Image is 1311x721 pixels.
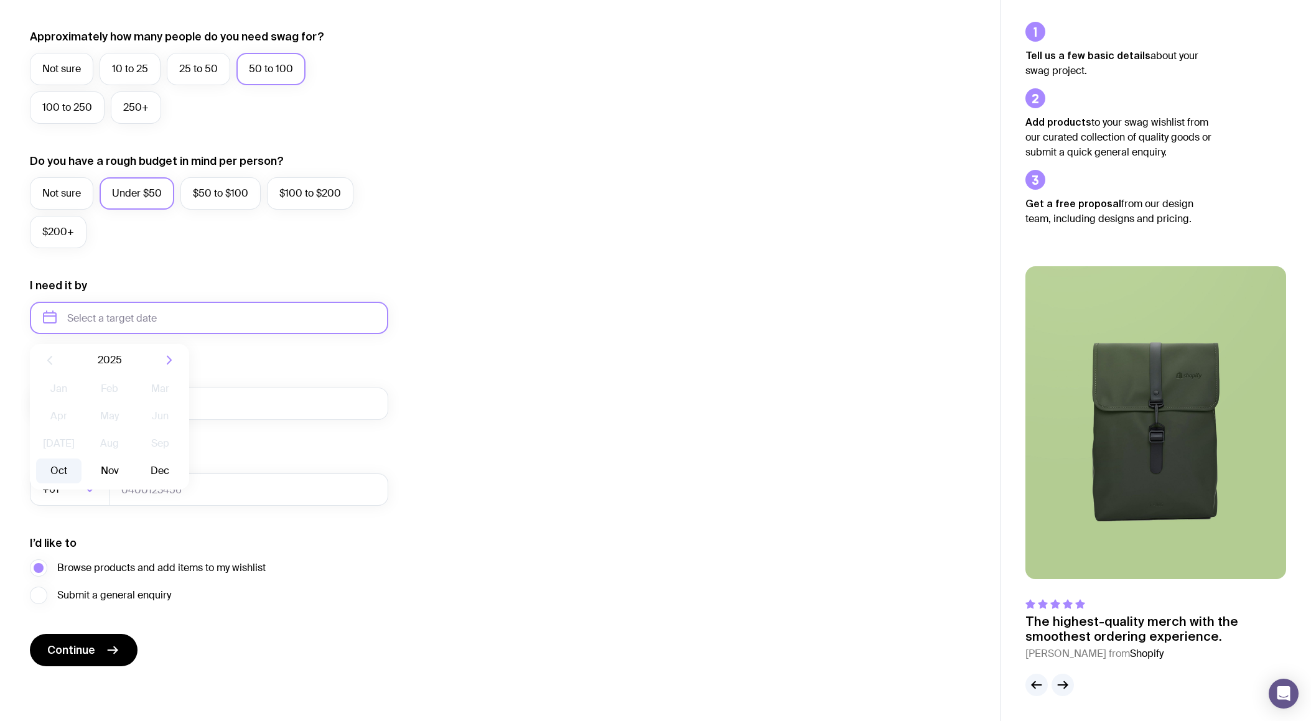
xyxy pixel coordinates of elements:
[57,588,171,603] span: Submit a general enquiry
[30,634,138,666] button: Continue
[86,376,132,401] button: Feb
[138,431,183,456] button: Sep
[30,154,284,169] label: Do you have a rough budget in mind per person?
[30,302,388,334] input: Select a target date
[1025,50,1150,61] strong: Tell us a few basic details
[138,404,183,429] button: Jun
[30,388,388,420] input: you@email.com
[138,376,183,401] button: Mar
[1269,679,1299,709] div: Open Intercom Messenger
[30,177,93,210] label: Not sure
[30,216,86,248] label: $200+
[30,29,324,44] label: Approximately how many people do you need swag for?
[62,473,81,506] input: Search for option
[36,431,82,456] button: [DATE]
[30,473,110,506] div: Search for option
[1025,114,1212,160] p: to your swag wishlist from our curated collection of quality goods or submit a quick general enqu...
[42,473,62,506] span: +61
[100,53,161,85] label: 10 to 25
[236,53,306,85] label: 50 to 100
[1025,614,1286,644] p: The highest-quality merch with the smoothest ordering experience.
[30,91,105,124] label: 100 to 250
[138,458,183,483] button: Dec
[1025,116,1091,128] strong: Add products
[30,53,93,85] label: Not sure
[30,536,77,551] label: I’d like to
[1130,647,1164,660] span: Shopify
[167,53,230,85] label: 25 to 50
[36,404,82,429] button: Apr
[36,458,82,483] button: Oct
[109,473,388,506] input: 0400123456
[57,561,266,575] span: Browse products and add items to my wishlist
[100,177,174,210] label: Under $50
[1025,48,1212,78] p: about your swag project.
[86,431,132,456] button: Aug
[47,643,95,658] span: Continue
[1025,198,1121,209] strong: Get a free proposal
[98,353,122,368] span: 2025
[1025,196,1212,226] p: from our design team, including designs and pricing.
[86,458,132,483] button: Nov
[111,91,161,124] label: 250+
[180,177,261,210] label: $50 to $100
[30,278,87,293] label: I need it by
[267,177,353,210] label: $100 to $200
[36,376,82,401] button: Jan
[1025,646,1286,661] cite: [PERSON_NAME] from
[86,404,132,429] button: May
